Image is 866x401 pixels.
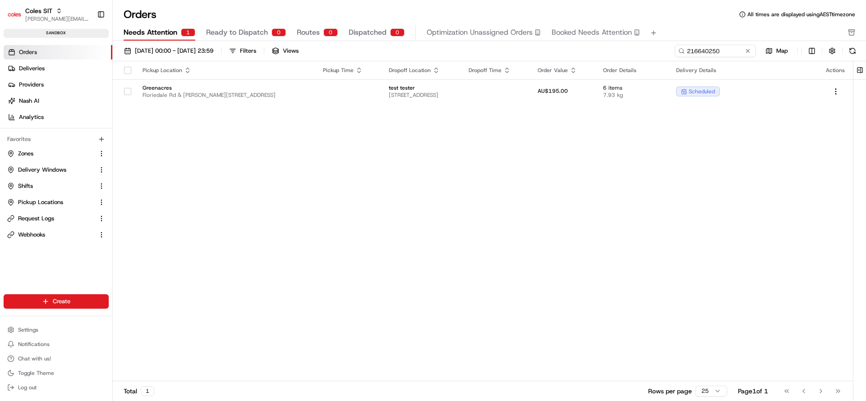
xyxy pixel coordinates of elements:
button: Coles SIT [25,6,52,15]
a: Shifts [7,182,94,190]
div: Actions [826,67,846,74]
span: Webhooks [18,231,45,239]
div: Order Value [538,67,589,74]
div: Total [124,386,154,396]
span: Analytics [19,113,44,121]
div: Dropoff Location [389,67,454,74]
a: Nash AI [4,94,112,108]
button: Notifications [4,338,109,351]
span: Nash AI [19,97,39,105]
span: Needs Attention [124,27,177,38]
button: [PERSON_NAME][EMAIL_ADDRESS][DOMAIN_NAME] [25,15,90,23]
div: Order Details [603,67,661,74]
div: Pickup Location [143,67,309,74]
button: Filters [225,45,260,57]
span: Log out [18,384,37,391]
button: Delivery Windows [4,163,109,177]
button: Log out [4,381,109,394]
span: Zones [18,150,33,158]
span: Pickup Locations [18,198,63,206]
button: Webhooks [4,228,109,242]
span: Greenacres [143,84,309,91]
h1: Orders [124,7,157,22]
span: Deliveries [19,64,45,73]
span: Dispatched [349,27,387,38]
div: 0 [272,28,286,36]
span: Notifications [18,341,50,348]
button: Map [760,46,794,56]
span: Settings [18,326,38,333]
span: Optimization Unassigned Orders [427,27,533,38]
span: Routes [297,27,320,38]
span: 6 items [603,84,661,91]
span: Providers [19,81,44,89]
a: Zones [7,150,94,158]
a: Request Logs [7,214,94,223]
button: Create [4,294,109,309]
div: sandbox [4,29,109,38]
span: Ready to Dispatch [206,27,268,38]
span: Orders [19,48,37,56]
button: [DATE] 00:00 - [DATE] 23:59 [120,45,217,57]
button: Toggle Theme [4,367,109,379]
span: Delivery Windows [18,166,66,174]
span: All times are displayed using AEST timezone [747,11,855,18]
span: Floriedale Rd & [PERSON_NAME][STREET_ADDRESS] [143,91,309,99]
div: 0 [323,28,338,36]
a: Analytics [4,110,112,124]
button: Pickup Locations [4,195,109,210]
span: Request Logs [18,214,54,223]
span: Views [283,47,299,55]
span: Shifts [18,182,33,190]
img: Coles SIT [7,7,22,22]
span: scheduled [689,88,715,95]
span: Chat with us! [18,355,51,362]
button: Settings [4,324,109,336]
button: Chat with us! [4,352,109,365]
span: Create [53,297,70,305]
div: Dropoff Time [469,67,523,74]
div: Delivery Details [676,67,811,74]
a: Delivery Windows [7,166,94,174]
span: [DATE] 00:00 - [DATE] 23:59 [135,47,213,55]
div: 1 [181,28,195,36]
button: Request Logs [4,211,109,226]
div: 0 [390,28,405,36]
span: [STREET_ADDRESS] [389,91,454,99]
a: Deliveries [4,61,112,76]
div: Favorites [4,132,109,146]
p: Rows per page [648,387,692,396]
a: Orders [4,45,112,59]
div: 1 [141,386,154,396]
div: Page 1 of 1 [738,387,768,396]
button: Views [268,45,303,57]
a: Webhooks [7,231,94,239]
a: Providers [4,77,112,92]
span: AU$195.00 [538,87,568,95]
button: Shifts [4,179,109,193]
div: Filters [240,47,256,55]
div: Pickup Time [323,67,375,74]
button: Coles SITColes SIT[PERSON_NAME][EMAIL_ADDRESS][DOMAIN_NAME] [4,4,93,25]
input: Type to search [675,45,756,57]
span: Booked Needs Attention [552,27,632,38]
span: Toggle Theme [18,369,54,377]
span: Map [776,47,788,55]
button: Refresh [846,45,859,57]
span: 7.93 kg [603,91,661,99]
a: Pickup Locations [7,198,94,206]
span: test tester [389,84,454,91]
button: Zones [4,146,109,161]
